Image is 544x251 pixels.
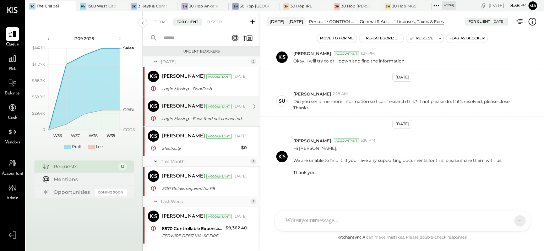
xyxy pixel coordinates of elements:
div: CONTROLLABLE EXPENSES [329,18,356,24]
span: pm [521,3,527,8]
div: Opportunities [54,189,91,196]
div: [DATE] [392,73,412,82]
text: W39 [106,133,115,138]
div: General & Administrative Expenses [360,18,393,24]
div: + 276 [442,1,456,10]
div: Requests [54,163,115,170]
div: [DATE] [161,59,249,65]
p: Did you send me more information so I can research this? If not please do. If it's resolved, plea... [293,98,526,110]
div: Closed [203,18,225,26]
div: This Month [161,158,249,164]
div: 3H [334,3,340,10]
div: 1500 West Capital LP [87,4,116,9]
div: 30 Hop [PERSON_NAME] Summit [341,4,370,9]
text: 0 [43,127,45,132]
div: 3 [250,59,256,64]
div: [PERSON_NAME] [162,73,205,80]
div: The Chapel [37,4,59,9]
div: [DATE] [489,2,527,9]
div: Licenses, Taxes & Fees [397,18,444,24]
span: [PERSON_NAME] [293,50,331,56]
div: [DATE] [233,214,247,219]
div: copy link [480,2,487,9]
div: [DATE] [392,120,412,129]
a: Queue [0,27,25,48]
span: 2:28 AM [333,91,348,97]
span: [PERSON_NAME] [293,91,331,97]
div: Coming Soon [95,189,127,196]
div: 1W [80,3,86,10]
div: Accountant [206,74,232,79]
div: [PERSON_NAME] [162,103,205,110]
div: TC [29,3,36,10]
div: su [279,98,285,104]
div: 13 [118,162,127,171]
div: 3K [131,3,137,10]
div: Accountant [334,51,359,56]
div: [DATE] - [DATE] [267,17,305,26]
div: FEDWIRE DEBIT VIA: SF FIRE CU/321076506 A/C: [PERSON_NAME] SF CA 94110 US REF: PAYMENT FLEETWOOD ... [162,232,223,239]
text: $29.4K [32,111,45,116]
div: 1 [250,198,256,204]
div: For Client [173,18,202,26]
text: W36 [53,133,62,138]
div: [DATE] [493,19,505,24]
div: [PERSON_NAME] [162,173,205,180]
div: [DATE] [233,174,247,179]
text: Sales [123,45,134,50]
div: Accountant [334,138,359,143]
a: Vendors [0,125,25,146]
div: Electricity [162,145,239,152]
button: Move to for me [317,34,357,43]
text: $117.7K [32,62,45,67]
div: 3H [181,3,188,10]
div: $9,362.40 [225,224,247,231]
div: Accountant [206,174,232,179]
div: Urgent Blockers [146,49,256,54]
span: Accountant [2,171,23,177]
div: [PERSON_NAME] [162,133,205,140]
text: $147.1K [32,45,45,50]
div: Accountant [206,104,232,109]
div: 8570 Controllable Expenses:General & Administrative Expenses:Licenses, Taxes & Fees [162,225,223,232]
div: $0 [241,144,247,151]
div: [DATE] [233,133,247,139]
div: [DATE] [233,74,247,80]
div: [PERSON_NAME] [162,213,205,220]
span: 1:27 PM [361,51,375,56]
div: Profit [72,144,83,150]
div: Last Week [161,198,249,204]
div: Login Missing - Bank feed not connected. [162,115,245,122]
div: Accountant [206,134,232,139]
span: Cash [8,115,17,121]
span: 5:16 PM [361,138,375,143]
a: P&L [0,52,25,72]
span: 8 : 38 [505,2,519,9]
div: Login Missing - DoorDash [162,85,245,92]
div: Loss [96,144,104,150]
p: Okay, I will try to drill down and find the information. [293,58,406,64]
div: 3 Keys & Company [138,4,167,9]
div: Period P&L [309,18,326,24]
div: [DATE] [233,104,247,109]
button: Resolve [406,34,436,43]
div: For Client [468,19,490,24]
div: 30 Hop Ankeny [189,4,218,9]
div: For Me [150,18,172,26]
span: P&L [9,66,17,72]
div: 3H [283,3,289,10]
a: Cash [0,101,25,121]
span: Balance [5,91,20,97]
div: 30 Hop MGS [392,4,417,9]
span: Admin [6,195,18,202]
div: 1 [250,158,256,164]
a: Accountant [0,157,25,177]
span: [PERSON_NAME] [293,138,331,144]
text: W38 [88,133,97,138]
text: $58.9K [32,94,45,99]
span: Vendors [5,140,20,146]
button: Ma [528,1,537,10]
div: Mentions [54,176,123,183]
span: Queue [6,42,19,48]
text: W37 [71,133,80,138]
